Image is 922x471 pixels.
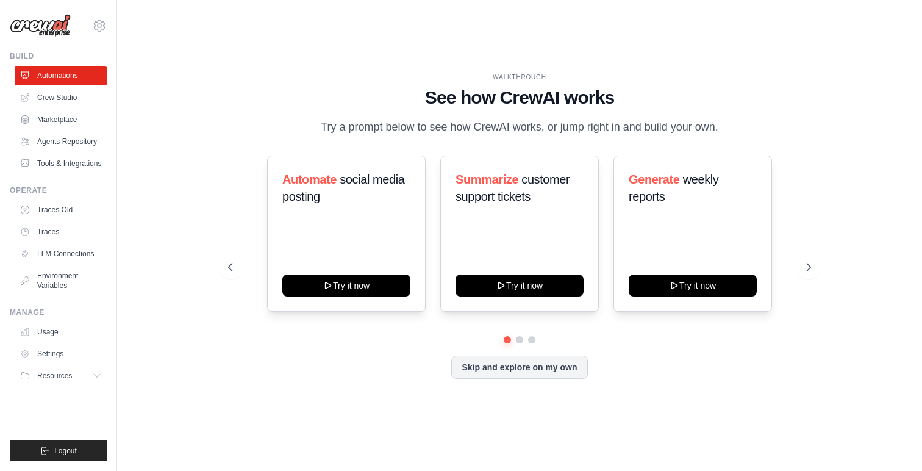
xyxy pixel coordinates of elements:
span: Summarize [456,173,518,186]
a: Traces [15,222,107,242]
a: Marketplace [15,110,107,129]
span: Automate [282,173,337,186]
button: Try it now [282,275,410,297]
button: Resources [15,366,107,386]
a: Traces Old [15,200,107,220]
button: Logout [10,440,107,461]
div: Manage [10,307,107,317]
div: WALKTHROUGH [228,73,812,82]
a: LLM Connections [15,244,107,264]
a: Agents Repository [15,132,107,151]
img: Logo [10,14,71,37]
a: Usage [15,322,107,342]
span: social media posting [282,173,405,203]
a: Environment Variables [15,266,107,295]
span: Logout [54,446,77,456]
h1: See how CrewAI works [228,87,812,109]
button: Try it now [629,275,757,297]
button: Skip and explore on my own [451,356,587,379]
div: Build [10,51,107,61]
span: Generate [629,173,680,186]
p: Try a prompt below to see how CrewAI works, or jump right in and build your own. [315,118,724,136]
a: Automations [15,66,107,85]
span: Resources [37,371,72,381]
a: Crew Studio [15,88,107,107]
button: Try it now [456,275,584,297]
a: Settings [15,344,107,364]
div: Operate [10,185,107,195]
a: Tools & Integrations [15,154,107,173]
span: customer support tickets [456,173,570,203]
